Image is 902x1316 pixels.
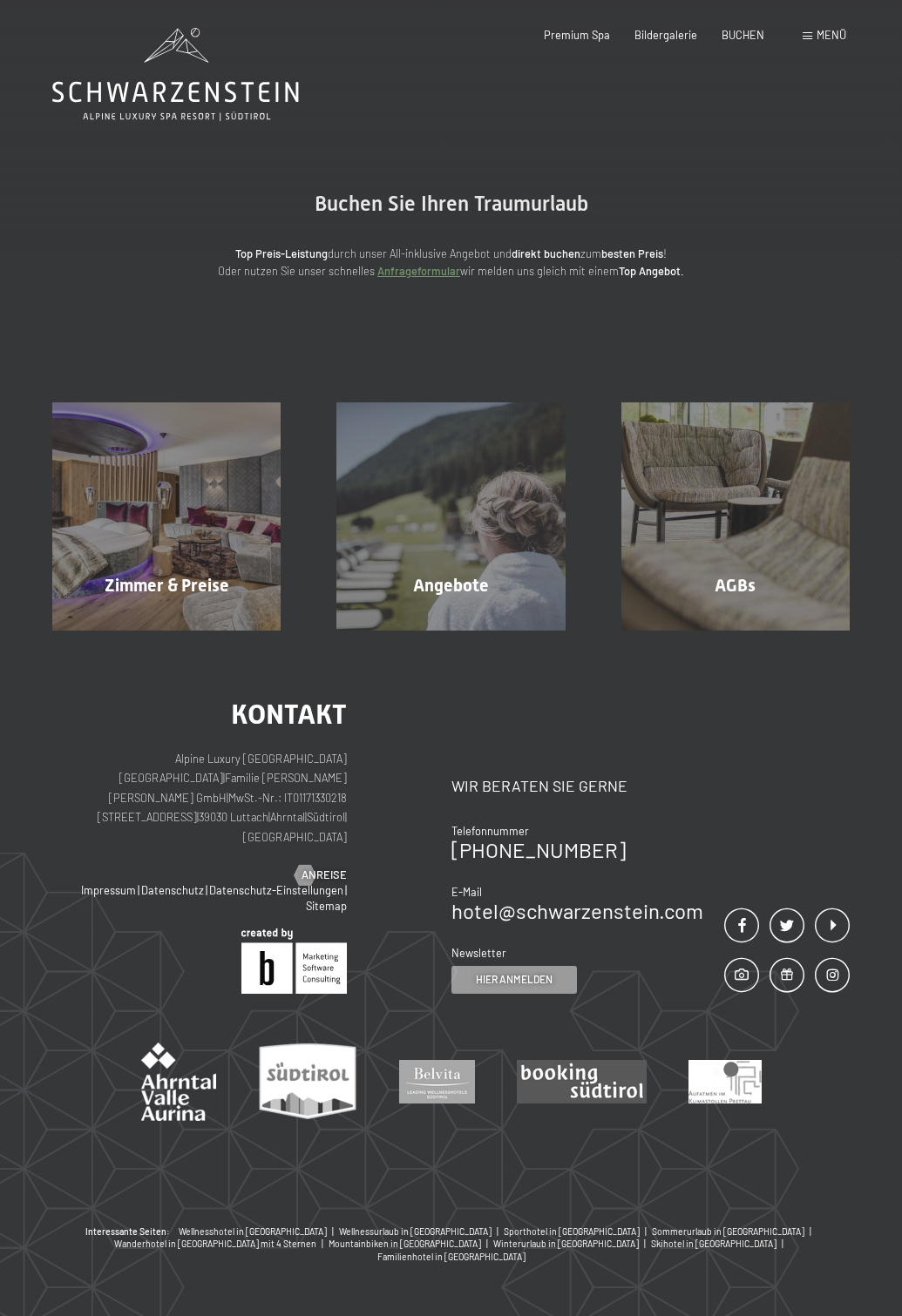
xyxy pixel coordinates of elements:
span: | [493,1226,504,1237]
span: Wellnesshotel in [GEOGRAPHIC_DATA] [179,1226,327,1237]
span: Sommerurlaub in [GEOGRAPHIC_DATA] [652,1226,804,1237]
span: | [268,810,270,824]
a: [PHONE_NUMBER] [451,837,626,862]
span: | [318,1238,329,1249]
a: Anreise [295,867,347,883]
span: | [138,883,139,897]
strong: direkt buchen [512,246,580,260]
a: Wanderhotel in [GEOGRAPHIC_DATA] mit 4 Sternen | [114,1238,329,1251]
span: | [206,883,207,897]
span: | [329,1226,339,1237]
b: Interessante Seiten: [85,1225,170,1238]
span: | [641,1238,651,1249]
a: BUCHEN [722,28,764,42]
span: | [345,810,347,824]
span: | [641,1226,652,1237]
a: hotel@schwarzenstein.com [451,898,703,923]
strong: besten Preis [601,246,663,260]
span: Familienhotel in [GEOGRAPHIC_DATA] [377,1252,526,1262]
a: Mountainbiken in [GEOGRAPHIC_DATA] | [329,1238,493,1251]
a: Buchung Zimmer & Preise [24,402,309,631]
span: | [778,1238,789,1249]
a: Skihotel in [GEOGRAPHIC_DATA] | [651,1238,789,1251]
span: Anreise [302,867,347,883]
a: Sporthotel in [GEOGRAPHIC_DATA] | [504,1225,652,1238]
p: Alpine Luxury [GEOGRAPHIC_DATA] [GEOGRAPHIC_DATA] Familie [PERSON_NAME] [PERSON_NAME] GmbH MwSt.-... [52,749,347,847]
a: Sommerurlaub in [GEOGRAPHIC_DATA] | [652,1225,817,1238]
span: | [227,791,228,805]
a: Datenschutz [141,883,204,897]
a: Familienhotel in [GEOGRAPHIC_DATA] [377,1251,526,1264]
span: Newsletter [451,946,506,960]
span: | [345,883,347,897]
span: Wanderhotel in [GEOGRAPHIC_DATA] mit 4 Sternen [114,1238,316,1249]
a: Premium Spa [544,28,610,42]
span: E-Mail [451,885,482,899]
span: Hier anmelden [476,972,553,987]
span: Wellnessurlaub in [GEOGRAPHIC_DATA] [339,1226,492,1237]
strong: Top Preis-Leistung [235,246,328,260]
span: Zimmer & Preise [105,575,229,596]
a: Wellnesshotel in [GEOGRAPHIC_DATA] | [179,1225,339,1238]
span: Skihotel in [GEOGRAPHIC_DATA] [651,1238,777,1249]
span: AGBs [715,575,756,596]
a: Impressum [81,883,136,897]
span: Buchen Sie Ihren Traumurlaub [315,192,588,216]
span: Winterurlaub in [GEOGRAPHIC_DATA] [493,1238,639,1249]
span: Kontakt [231,698,347,731]
span: Wir beraten Sie gerne [451,776,627,795]
a: Anfrageformular [377,264,460,278]
span: | [305,810,307,824]
a: Wellnessurlaub in [GEOGRAPHIC_DATA] | [339,1225,504,1238]
span: | [483,1238,493,1249]
span: | [197,810,199,824]
span: | [806,1226,817,1237]
span: Angebote [413,575,489,596]
a: Bildergalerie [634,28,697,42]
strong: Top Angebot. [619,264,684,278]
span: Menü [817,28,846,42]
span: Telefonnummer [451,824,529,838]
span: | [223,771,225,785]
a: Winterurlaub in [GEOGRAPHIC_DATA] | [493,1238,651,1251]
a: Sitemap [306,899,347,913]
img: Brandnamic GmbH | Leading Hospitality Solutions [241,928,347,994]
a: Buchung AGBs [593,402,878,631]
p: durch unser All-inklusive Angebot und zum ! Oder nutzen Sie unser schnelles wir melden uns gleich... [103,245,800,280]
span: Mountainbiken in [GEOGRAPHIC_DATA] [329,1238,481,1249]
a: Buchung Angebote [309,402,593,631]
a: Datenschutz-Einstellungen [209,883,343,897]
span: Sporthotel in [GEOGRAPHIC_DATA] [504,1226,640,1237]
